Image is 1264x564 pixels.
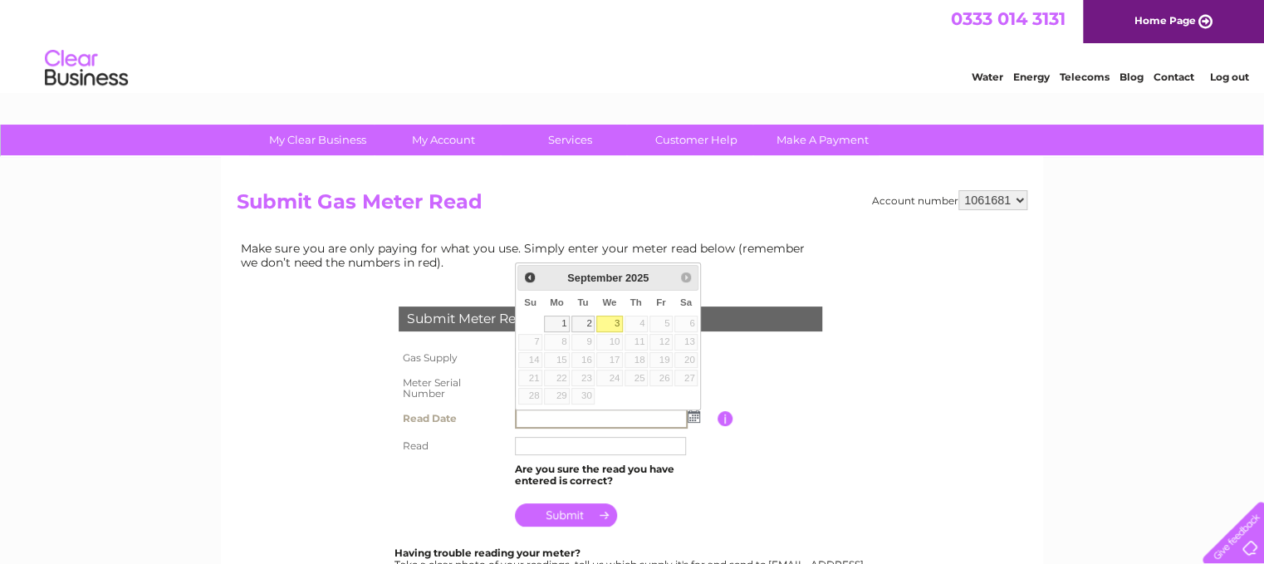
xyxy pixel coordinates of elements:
span: Prev [523,271,536,284]
span: Tuesday [577,297,588,307]
th: Gas Supply [394,344,511,372]
span: Thursday [630,297,642,307]
a: 2 [571,316,595,332]
a: 3 [596,316,623,332]
div: Submit Meter Read [399,307,822,331]
input: Information [718,411,733,426]
h2: Submit Gas Meter Read [237,190,1027,222]
a: 0333 014 3131 [951,8,1066,29]
a: Water [972,71,1003,83]
span: September [567,272,622,284]
span: 2025 [625,272,649,284]
td: Make sure you are only paying for what you use. Simply enter your meter read below (remember we d... [237,238,818,272]
span: Wednesday [602,297,616,307]
th: Read Date [394,405,511,433]
a: Blog [1119,71,1144,83]
th: Read [394,433,511,459]
a: Customer Help [628,125,765,155]
td: Are you sure the read you have entered is correct? [511,459,718,491]
div: Clear Business is a trading name of Verastar Limited (registered in [GEOGRAPHIC_DATA] No. 3667643... [241,9,1026,81]
a: Prev [520,267,539,287]
span: Sunday [524,297,536,307]
div: Account number [872,190,1027,210]
a: 1 [544,316,570,332]
a: Services [502,125,639,155]
a: Energy [1013,71,1050,83]
img: ... [688,410,700,423]
b: Having trouble reading your meter? [394,547,581,559]
span: Friday [656,297,666,307]
th: Meter Serial Number [394,372,511,405]
a: Contact [1154,71,1194,83]
span: Monday [550,297,564,307]
a: Telecoms [1060,71,1110,83]
a: Log out [1209,71,1248,83]
a: My Clear Business [249,125,386,155]
a: My Account [375,125,512,155]
span: Saturday [680,297,692,307]
input: Submit [515,503,617,527]
a: Make A Payment [754,125,891,155]
img: logo.png [44,43,129,94]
